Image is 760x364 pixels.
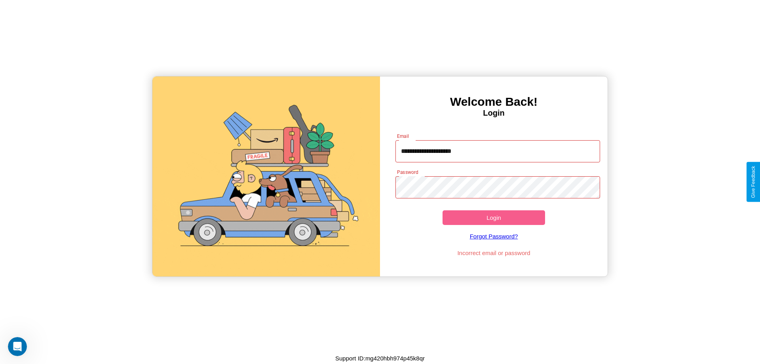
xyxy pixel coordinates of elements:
p: Incorrect email or password [391,248,597,258]
p: Support ID: mg420hbh974p45k8qr [335,353,425,364]
button: Login [443,210,545,225]
h4: Login [380,109,608,118]
div: Give Feedback [750,166,756,198]
img: gif [152,76,380,276]
a: Forgot Password? [391,225,597,248]
label: Email [397,133,409,139]
label: Password [397,169,418,175]
h3: Welcome Back! [380,95,608,109]
iframe: Intercom live chat [8,337,27,356]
